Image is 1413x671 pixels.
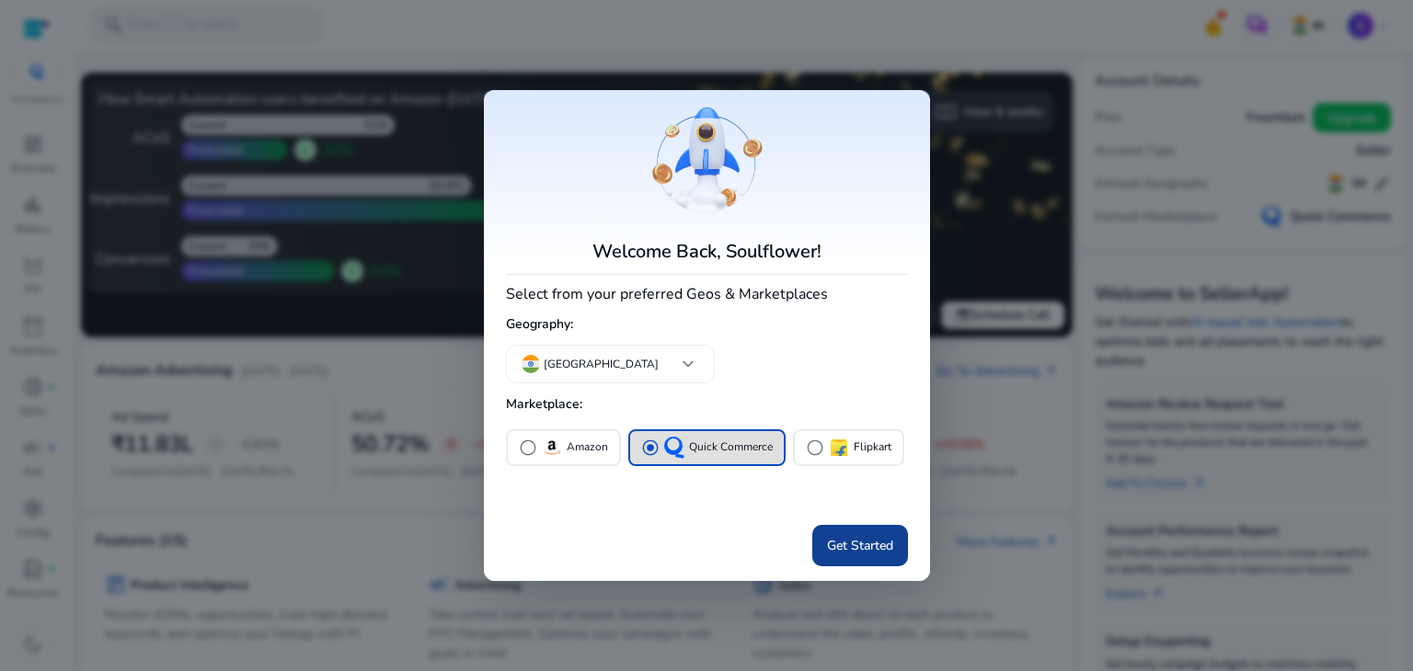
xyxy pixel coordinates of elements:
[677,353,699,375] span: keyboard_arrow_down
[812,525,908,566] button: Get Started
[806,438,824,457] span: radio_button_unchecked
[541,437,563,459] img: amazon.svg
[506,310,908,340] h5: Geography:
[663,437,685,459] img: QC-logo.svg
[522,355,540,373] img: in.svg
[506,390,908,420] h5: Marketplace:
[854,438,891,457] p: Flipkart
[827,536,893,555] span: Get Started
[641,438,660,457] span: radio_button_checked
[689,438,773,457] p: Quick Commerce
[544,356,659,372] p: [GEOGRAPHIC_DATA]
[567,438,608,457] p: Amazon
[519,438,537,457] span: radio_button_unchecked
[828,437,850,459] img: flipkart.svg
